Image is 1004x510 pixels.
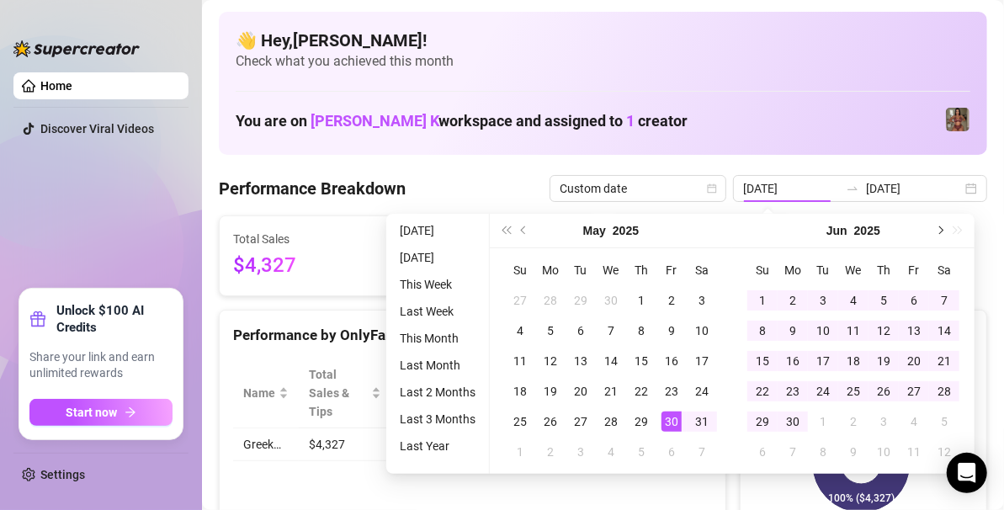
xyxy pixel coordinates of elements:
td: 2025-06-28 [929,376,959,406]
span: 1 [626,112,635,130]
div: 23 [661,381,682,401]
td: 2025-07-01 [808,406,838,437]
td: 2025-06-02 [778,285,808,316]
div: 29 [631,412,651,432]
div: 15 [752,351,773,371]
div: 12 [874,321,894,341]
div: 3 [692,290,712,311]
td: 2025-05-31 [687,406,717,437]
td: 2025-05-16 [656,346,687,376]
td: 2025-06-20 [899,346,929,376]
span: Start now [66,406,118,419]
td: 2025-05-27 [566,406,596,437]
td: 2025-05-08 [626,316,656,346]
td: 2025-04-27 [505,285,535,316]
div: 25 [510,412,530,432]
button: Last year (Control + left) [497,214,515,247]
td: 2025-06-26 [869,376,899,406]
div: 13 [571,351,591,371]
div: 8 [752,321,773,341]
div: 2 [843,412,863,432]
div: 2 [540,442,560,462]
div: Performance by OnlyFans Creator [233,324,712,347]
th: Tu [566,255,596,285]
td: 2025-06-06 [899,285,929,316]
div: 20 [571,381,591,401]
td: 2025-05-26 [535,406,566,437]
td: 2025-07-09 [838,437,869,467]
td: 2025-06-02 [535,437,566,467]
div: 5 [874,290,894,311]
td: 2025-06-09 [778,316,808,346]
td: 2025-05-05 [535,316,566,346]
td: 2025-06-05 [869,285,899,316]
th: Sa [929,255,959,285]
div: 27 [510,290,530,311]
div: 10 [874,442,894,462]
th: We [596,255,626,285]
td: 2025-06-03 [566,437,596,467]
li: Last Year [393,436,482,456]
td: Greek… [233,428,299,461]
div: 7 [783,442,803,462]
td: 2025-07-06 [747,437,778,467]
div: 21 [934,351,954,371]
div: 29 [752,412,773,432]
div: 12 [934,442,954,462]
td: 2025-07-12 [929,437,959,467]
span: Share your link and earn unlimited rewards [29,349,173,382]
div: 25 [843,381,863,401]
span: to [846,182,859,195]
td: 2025-05-21 [596,376,626,406]
div: 1 [631,290,651,311]
div: 28 [934,381,954,401]
td: 2025-05-24 [687,376,717,406]
td: 2025-05-03 [687,285,717,316]
button: Choose a month [583,214,606,247]
input: End date [866,179,962,198]
button: Choose a year [854,214,880,247]
td: 2025-05-29 [626,406,656,437]
img: Greek [946,108,969,131]
td: 2025-05-10 [687,316,717,346]
h1: You are on workspace and assigned to creator [236,112,688,130]
td: 2025-06-01 [505,437,535,467]
div: 4 [904,412,924,432]
td: 2025-06-04 [838,285,869,316]
td: 2025-05-25 [505,406,535,437]
td: 2025-05-11 [505,346,535,376]
th: Mo [535,255,566,285]
div: 28 [601,412,621,432]
a: Home [40,79,72,93]
div: 12 [540,351,560,371]
a: Settings [40,468,85,481]
td: 2025-05-23 [656,376,687,406]
div: 10 [692,321,712,341]
td: 2025-06-16 [778,346,808,376]
button: Choose a year [613,214,639,247]
td: 2025-07-02 [838,406,869,437]
td: 2025-06-17 [808,346,838,376]
th: Tu [808,255,838,285]
div: 7 [692,442,712,462]
div: 16 [661,351,682,371]
li: Last 3 Months [393,409,482,429]
th: Su [505,255,535,285]
li: [DATE] [393,220,482,241]
div: 9 [843,442,863,462]
div: 1 [813,412,833,432]
td: 2025-06-23 [778,376,808,406]
div: 2 [783,290,803,311]
span: Custom date [560,176,716,201]
td: 2025-07-11 [899,437,929,467]
div: 7 [934,290,954,311]
li: Last Week [393,301,482,321]
td: 2025-07-10 [869,437,899,467]
div: 6 [752,442,773,462]
td: 2025-06-14 [929,316,959,346]
td: 2025-05-19 [535,376,566,406]
div: 10 [813,321,833,341]
td: 2025-05-20 [566,376,596,406]
span: swap-right [846,182,859,195]
td: 2025-07-03 [869,406,899,437]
